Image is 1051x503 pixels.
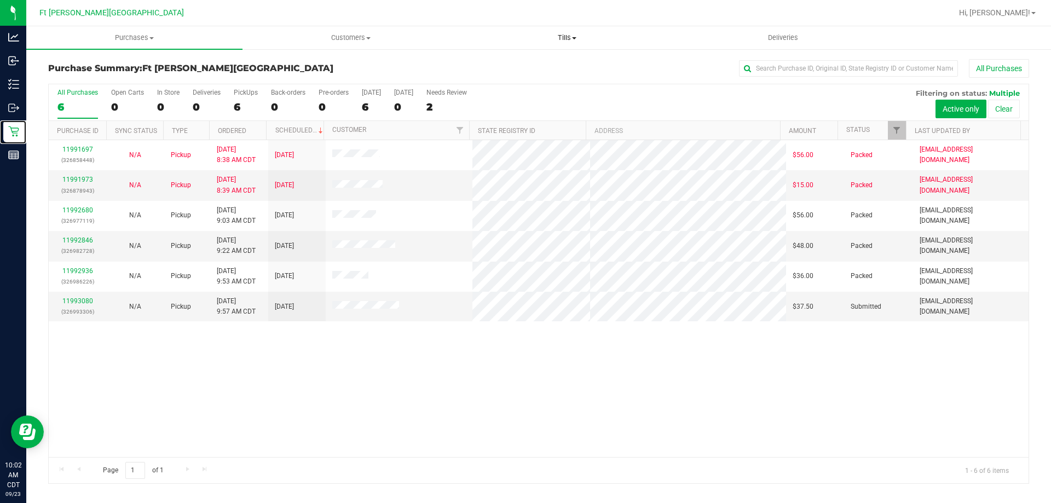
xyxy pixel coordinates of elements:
[11,415,44,448] iframe: Resource center
[332,126,366,134] a: Customer
[171,180,191,190] span: Pickup
[8,149,19,160] inline-svg: Reports
[129,181,141,189] span: Not Applicable
[275,180,294,190] span: [DATE]
[55,216,100,226] p: (326977119)
[271,101,305,113] div: 0
[275,126,325,134] a: Scheduled
[851,180,873,190] span: Packed
[129,150,141,160] button: N/A
[459,26,675,49] a: Tills
[319,101,349,113] div: 0
[129,180,141,190] button: N/A
[171,210,191,221] span: Pickup
[851,302,881,312] span: Submitted
[57,89,98,96] div: All Purchases
[851,210,873,221] span: Packed
[451,121,469,140] a: Filter
[888,121,906,140] a: Filter
[5,490,21,498] p: 09/23
[394,89,413,96] div: [DATE]
[846,126,870,134] a: Status
[586,121,780,140] th: Address
[157,101,180,113] div: 0
[234,89,258,96] div: PickUps
[5,460,21,490] p: 10:02 AM CDT
[8,32,19,43] inline-svg: Analytics
[959,8,1030,17] span: Hi, [PERSON_NAME]!
[62,176,93,183] a: 11991973
[851,150,873,160] span: Packed
[218,127,246,135] a: Ordered
[426,89,467,96] div: Needs Review
[217,144,256,165] span: [DATE] 8:38 AM CDT
[62,206,93,214] a: 11992680
[275,271,294,281] span: [DATE]
[172,127,188,135] a: Type
[362,101,381,113] div: 6
[793,241,813,251] span: $48.00
[217,266,256,287] span: [DATE] 9:53 AM CDT
[125,462,145,479] input: 1
[793,271,813,281] span: $36.00
[753,33,813,43] span: Deliveries
[275,241,294,251] span: [DATE]
[171,241,191,251] span: Pickup
[193,89,221,96] div: Deliveries
[129,241,141,251] button: N/A
[26,26,242,49] a: Purchases
[988,100,1020,118] button: Clear
[851,241,873,251] span: Packed
[62,236,93,244] a: 11992846
[275,210,294,221] span: [DATE]
[793,150,813,160] span: $56.00
[129,303,141,310] span: Not Applicable
[55,307,100,317] p: (326993306)
[115,127,157,135] a: Sync Status
[271,89,305,96] div: Back-orders
[142,63,333,73] span: Ft [PERSON_NAME][GEOGRAPHIC_DATA]
[242,26,459,49] a: Customers
[217,235,256,256] span: [DATE] 9:22 AM CDT
[851,271,873,281] span: Packed
[129,210,141,221] button: N/A
[217,296,256,317] span: [DATE] 9:57 AM CDT
[129,272,141,280] span: Not Applicable
[129,302,141,312] button: N/A
[920,235,1022,256] span: [EMAIL_ADDRESS][DOMAIN_NAME]
[57,101,98,113] div: 6
[171,150,191,160] span: Pickup
[426,101,467,113] div: 2
[394,101,413,113] div: 0
[62,297,93,305] a: 11993080
[129,242,141,250] span: Not Applicable
[8,126,19,137] inline-svg: Retail
[111,89,144,96] div: Open Carts
[459,33,674,43] span: Tills
[8,55,19,66] inline-svg: Inbound
[935,100,986,118] button: Active only
[171,302,191,312] span: Pickup
[915,127,970,135] a: Last Updated By
[789,127,816,135] a: Amount
[920,144,1022,165] span: [EMAIL_ADDRESS][DOMAIN_NAME]
[129,271,141,281] button: N/A
[275,150,294,160] span: [DATE]
[26,33,242,43] span: Purchases
[48,63,375,73] h3: Purchase Summary:
[57,127,99,135] a: Purchase ID
[129,151,141,159] span: Not Applicable
[478,127,535,135] a: State Registry ID
[94,462,172,479] span: Page of 1
[111,101,144,113] div: 0
[956,462,1018,478] span: 1 - 6 of 6 items
[920,296,1022,317] span: [EMAIL_ADDRESS][DOMAIN_NAME]
[129,211,141,219] span: Not Applicable
[920,266,1022,287] span: [EMAIL_ADDRESS][DOMAIN_NAME]
[55,246,100,256] p: (326982728)
[62,267,93,275] a: 11992936
[8,79,19,90] inline-svg: Inventory
[793,210,813,221] span: $56.00
[793,180,813,190] span: $15.00
[193,101,221,113] div: 0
